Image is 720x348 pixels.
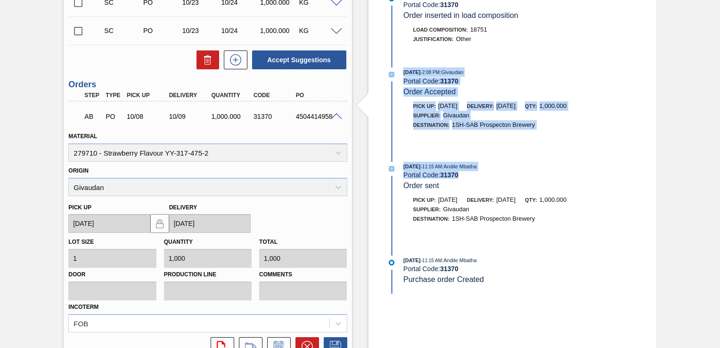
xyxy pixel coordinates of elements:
[525,103,537,109] span: Qty:
[68,239,94,245] label: Lot size
[438,102,458,109] span: [DATE]
[74,319,88,327] div: FOB
[421,70,440,75] span: - 2:08 PM
[150,214,169,233] button: locked
[403,77,627,85] div: Portal Code:
[438,196,458,203] span: [DATE]
[259,239,278,245] label: Total
[467,103,494,109] span: Delivery:
[68,80,347,90] h3: Orders
[403,182,439,190] span: Order sent
[219,27,261,34] div: 10/24/2025
[68,268,156,282] label: Door
[403,265,627,273] div: Portal Code:
[413,197,436,203] span: Pick up:
[470,26,487,33] span: 18751
[403,171,627,179] div: Portal Code:
[297,27,339,34] div: KG
[413,216,450,222] span: Destination:
[251,92,297,99] div: Code
[413,27,468,33] span: Load Composition :
[167,113,213,120] div: 10/09/2025
[389,166,394,172] img: atual
[525,197,537,203] span: Qty:
[180,27,222,34] div: 10/23/2025
[440,69,463,75] span: : Givaudan
[403,1,627,8] div: Portal Code:
[413,103,436,109] span: Pick up:
[154,218,165,229] img: locked
[68,167,89,174] label: Origin
[252,50,346,69] button: Accept Suggestions
[452,121,535,128] span: 1SH-SAB Prospecton Brewery
[68,304,98,310] label: Incoterm
[456,35,471,42] span: Other
[403,88,456,96] span: Order Accepted
[169,204,197,211] label: Delivery
[167,92,213,99] div: Delivery
[192,50,219,69] div: Delete Suggestions
[403,257,420,263] span: [DATE]
[413,122,450,128] span: Destination:
[259,268,347,282] label: Comments
[124,113,171,120] div: 10/08/2025
[82,106,103,127] div: Awaiting Billing
[247,50,347,70] div: Accept Suggestions
[169,214,251,233] input: mm/dd/yyyy
[403,275,484,283] span: Purchase order Created
[389,260,394,265] img: atual
[258,27,300,34] div: 1,000.000
[540,102,567,109] span: 1,000.000
[82,92,103,99] div: Step
[442,257,476,263] span: : Andile Mbatha
[440,1,458,8] strong: 31370
[421,164,442,169] span: - 11:15 AM
[103,92,124,99] div: Type
[164,268,252,282] label: Production Line
[251,113,297,120] div: 31370
[84,113,101,120] p: AB
[294,92,340,99] div: PO
[443,206,469,213] span: Givaudan
[496,102,515,109] span: [DATE]
[413,36,454,42] span: Justification:
[209,92,255,99] div: Quantity
[164,239,193,245] label: Quantity
[421,258,442,263] span: - 11:15 AM
[413,207,441,212] span: Supplier:
[413,113,441,118] span: Supplier:
[68,204,91,211] label: Pick up
[103,113,124,120] div: Purchase order
[209,113,255,120] div: 1,000.000
[452,215,535,222] span: 1SH-SAB Prospecton Brewery
[219,50,247,69] div: New suggestion
[141,27,183,34] div: Purchase order
[124,92,171,99] div: Pick up
[68,214,150,233] input: mm/dd/yyyy
[389,72,394,77] img: atual
[294,113,340,120] div: 4504414958
[403,69,420,75] span: [DATE]
[443,112,469,119] span: Givaudan
[403,11,518,19] span: Order inserted in load composition
[496,196,515,203] span: [DATE]
[540,196,567,203] span: 1,000.000
[68,133,97,140] label: Material
[440,171,458,179] strong: 31370
[403,164,420,169] span: [DATE]
[467,197,494,203] span: Delivery:
[440,77,458,85] strong: 31370
[440,265,458,273] strong: 31370
[442,164,476,169] span: : Andile Mbatha
[102,27,144,34] div: Suggestion Created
